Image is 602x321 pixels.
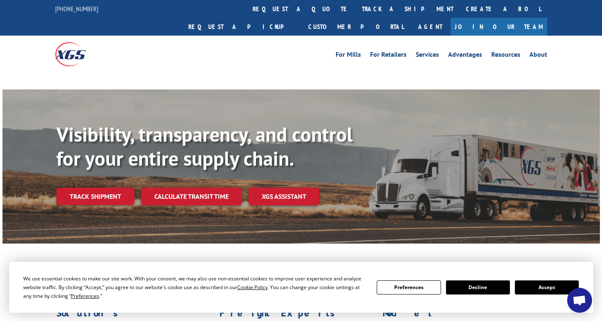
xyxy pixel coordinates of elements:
[302,18,410,36] a: Customer Portal
[370,51,407,60] a: For Retailers
[249,188,319,205] a: XGS ASSISTANT
[446,280,510,294] button: Decline
[515,280,579,294] button: Accept
[491,51,520,60] a: Resources
[567,288,592,313] div: Open chat
[377,280,441,294] button: Preferences
[9,262,593,313] div: Cookie Consent Prompt
[55,5,98,13] a: [PHONE_NUMBER]
[56,121,353,171] b: Visibility, transparency, and control for your entire supply chain.
[182,18,302,36] a: Request a pickup
[336,51,361,60] a: For Mills
[448,51,482,60] a: Advantages
[71,292,99,299] span: Preferences
[237,284,268,291] span: Cookie Policy
[416,51,439,60] a: Services
[23,274,367,300] div: We use essential cookies to make our site work. With your consent, we may also use non-essential ...
[529,51,547,60] a: About
[56,188,134,205] a: Track shipment
[410,18,451,36] a: Agent
[451,18,547,36] a: Join Our Team
[141,188,242,205] a: Calculate transit time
